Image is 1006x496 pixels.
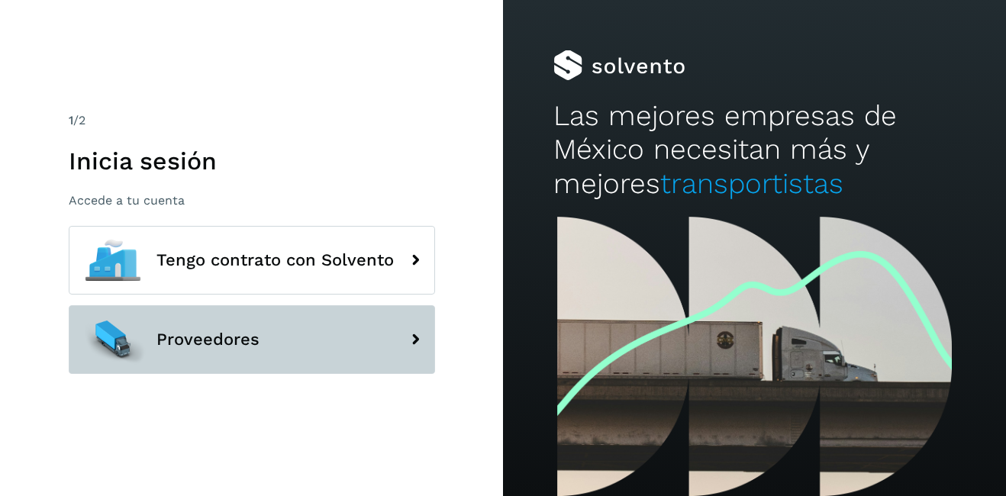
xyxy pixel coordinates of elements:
[660,167,843,200] span: transportistas
[553,99,956,201] h2: Las mejores empresas de México necesitan más y mejores
[69,305,435,374] button: Proveedores
[69,193,435,208] p: Accede a tu cuenta
[69,113,73,127] span: 1
[156,330,260,349] span: Proveedores
[69,111,435,130] div: /2
[156,251,394,269] span: Tengo contrato con Solvento
[69,226,435,295] button: Tengo contrato con Solvento
[69,147,435,176] h1: Inicia sesión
